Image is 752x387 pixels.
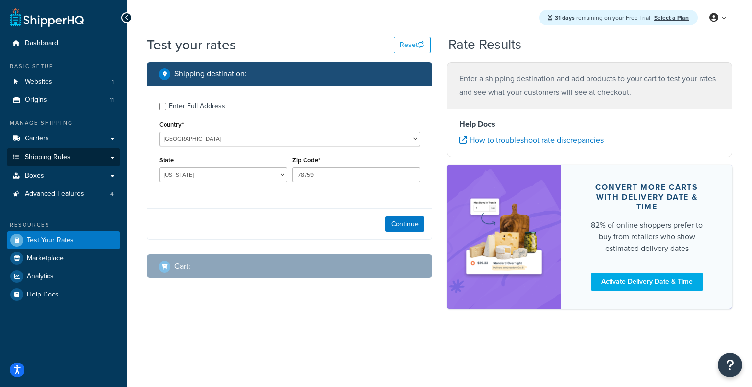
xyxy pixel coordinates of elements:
div: Enter Full Address [169,99,225,113]
span: Advanced Features [25,190,84,198]
h2: Cart : [174,262,190,271]
button: Continue [385,216,424,232]
div: Resources [7,221,120,229]
a: Origins11 [7,91,120,109]
a: Select a Plan [654,13,689,22]
span: Origins [25,96,47,104]
div: Basic Setup [7,62,120,70]
a: Advanced Features4 [7,185,120,203]
li: Advanced Features [7,185,120,203]
span: 11 [110,96,114,104]
span: Boxes [25,172,44,180]
a: Test Your Rates [7,231,120,249]
span: 4 [110,190,114,198]
h2: Rate Results [448,37,521,52]
a: Boxes [7,167,120,185]
a: Carriers [7,130,120,148]
span: Marketplace [27,254,64,263]
h4: Help Docs [459,118,720,130]
h1: Test your rates [147,35,236,54]
h2: Shipping destination : [174,69,247,78]
div: Manage Shipping [7,119,120,127]
span: Websites [25,78,52,86]
span: Shipping Rules [25,153,70,161]
span: Dashboard [25,39,58,47]
button: Reset [394,37,431,53]
div: Convert more carts with delivery date & time [585,182,709,212]
span: Analytics [27,273,54,281]
div: 82% of online shoppers prefer to buy from retailers who show estimated delivery dates [585,219,709,254]
strong: 31 days [555,13,575,22]
a: Marketplace [7,250,120,267]
span: Help Docs [27,291,59,299]
li: Origins [7,91,120,109]
p: Enter a shipping destination and add products to your cart to test your rates and see what your c... [459,72,720,99]
span: Carriers [25,135,49,143]
a: Activate Delivery Date & Time [591,273,703,291]
a: Help Docs [7,286,120,303]
a: Shipping Rules [7,148,120,166]
span: remaining on your Free Trial [555,13,652,22]
img: feature-image-ddt-36eae7f7280da8017bfb280eaccd9c446f90b1fe08728e4019434db127062ab4.png [462,180,546,294]
label: Zip Code* [292,157,320,164]
label: State [159,157,174,164]
li: Websites [7,73,120,91]
label: Country* [159,121,184,128]
span: 1 [112,78,114,86]
a: Analytics [7,268,120,285]
span: Test Your Rates [27,236,74,245]
input: Enter Full Address [159,103,166,110]
a: Websites1 [7,73,120,91]
a: How to troubleshoot rate discrepancies [459,135,604,146]
a: Dashboard [7,34,120,52]
button: Open Resource Center [718,353,742,377]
